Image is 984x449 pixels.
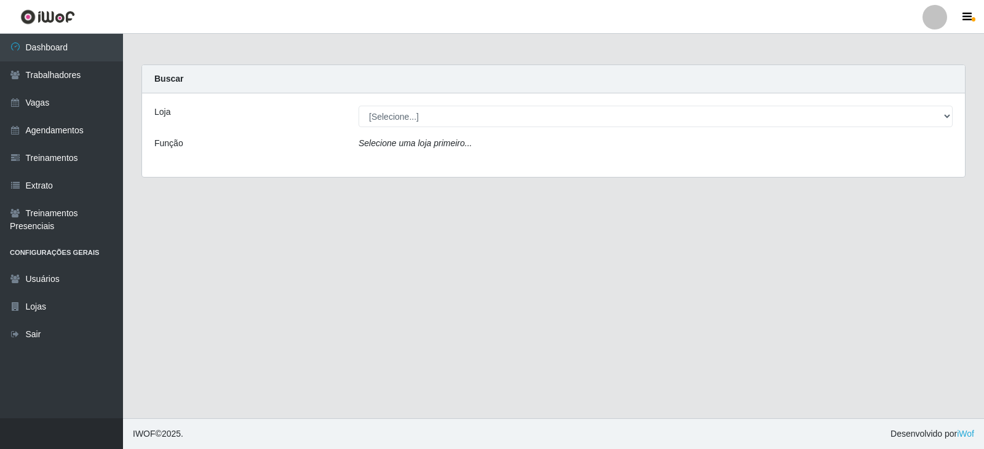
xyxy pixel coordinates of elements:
a: iWof [957,429,974,439]
label: Loja [154,106,170,119]
span: IWOF [133,429,156,439]
img: CoreUI Logo [20,9,75,25]
i: Selecione uma loja primeiro... [359,138,472,148]
span: © 2025 . [133,428,183,440]
span: Desenvolvido por [891,428,974,440]
label: Função [154,137,183,150]
strong: Buscar [154,74,183,84]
